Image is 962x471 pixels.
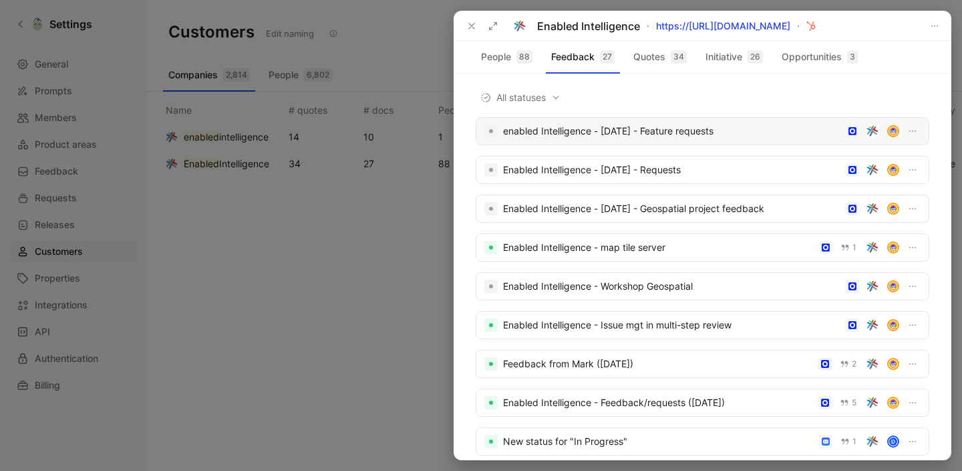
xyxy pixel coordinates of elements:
div: Enabled Intelligence [537,18,640,34]
div: 34 [671,50,687,64]
button: Opportunities [776,46,863,68]
img: avatar [889,165,898,175]
a: New status for "In Progress"1D [476,428,929,456]
div: Enabled Intelligence - Issue mgt in multi-step review [503,317,840,333]
div: enabled Intelligence - [DATE] - Feature requests [503,123,840,139]
div: Enabled Intelligence - Workshop Geospatial [503,278,840,294]
button: Initiative [700,46,768,68]
span: All statuses [480,90,560,106]
a: Enabled Intelligence - [DATE] - Geospatial project feedbackavatar [476,195,929,223]
div: 88 [516,50,532,64]
img: enabledintelligence.net [866,396,879,409]
button: 2 [837,357,859,371]
img: enabledintelligence.net [866,163,879,177]
div: Enabled Intelligence - map tile server [503,240,814,256]
button: Quotes [628,46,692,68]
span: 1 [852,438,856,446]
a: Enabled Intelligence - map tile server1avatar [476,233,929,262]
img: enabledintelligence.net [866,241,879,254]
a: Enabled Intelligence - Issue mgt in multi-step reviewavatar [476,311,929,339]
a: Enabled Intelligence - Workshop Geospatialavatar [476,272,929,300]
img: enabledintelligence.net [866,280,879,293]
div: Enabled Intelligence - [DATE] - Geospatial project feedback [503,201,840,217]
a: https://[URL][DOMAIN_NAME] [656,20,790,31]
img: enabledintelligence.net [866,357,879,371]
a: Enabled Intelligence - Feedback/requests ([DATE])5avatar [476,389,929,417]
div: 27 [600,50,615,64]
div: D [889,437,898,446]
img: logo [513,19,526,33]
img: avatar [889,204,898,213]
div: Enabled Intelligence - Feedback/requests ([DATE]) [503,395,813,411]
img: enabledintelligence.net [866,435,879,448]
img: enabledintelligence.net [866,124,879,138]
a: Feedback from Mark ([DATE])2avatar [476,350,929,378]
div: Feedback from Mark ([DATE]) [503,356,813,372]
button: All statuses [476,89,565,106]
img: avatar [889,282,898,291]
img: avatar [889,359,898,369]
button: Feedback [546,46,620,68]
img: avatar [889,243,898,252]
div: New status for "In Progress" [503,434,814,450]
div: Enabled Intelligence - [DATE] - Requests [503,162,840,178]
img: enabledintelligence.net [866,318,879,332]
button: 5 [837,395,859,410]
span: 1 [852,244,856,252]
span: 2 [852,360,856,368]
a: Enabled Intelligence - [DATE] - Requestsavatar [476,156,929,184]
img: avatar [889,126,898,136]
a: enabled Intelligence - [DATE] - Feature requestsavatar [476,117,929,145]
img: avatar [889,320,898,330]
div: 26 [748,50,763,64]
img: enabledintelligence.net [866,202,879,215]
button: 1 [838,434,859,449]
div: 3 [847,50,858,64]
img: avatar [889,398,898,407]
button: People [476,46,538,68]
button: 1 [838,240,859,255]
span: 5 [852,399,856,407]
